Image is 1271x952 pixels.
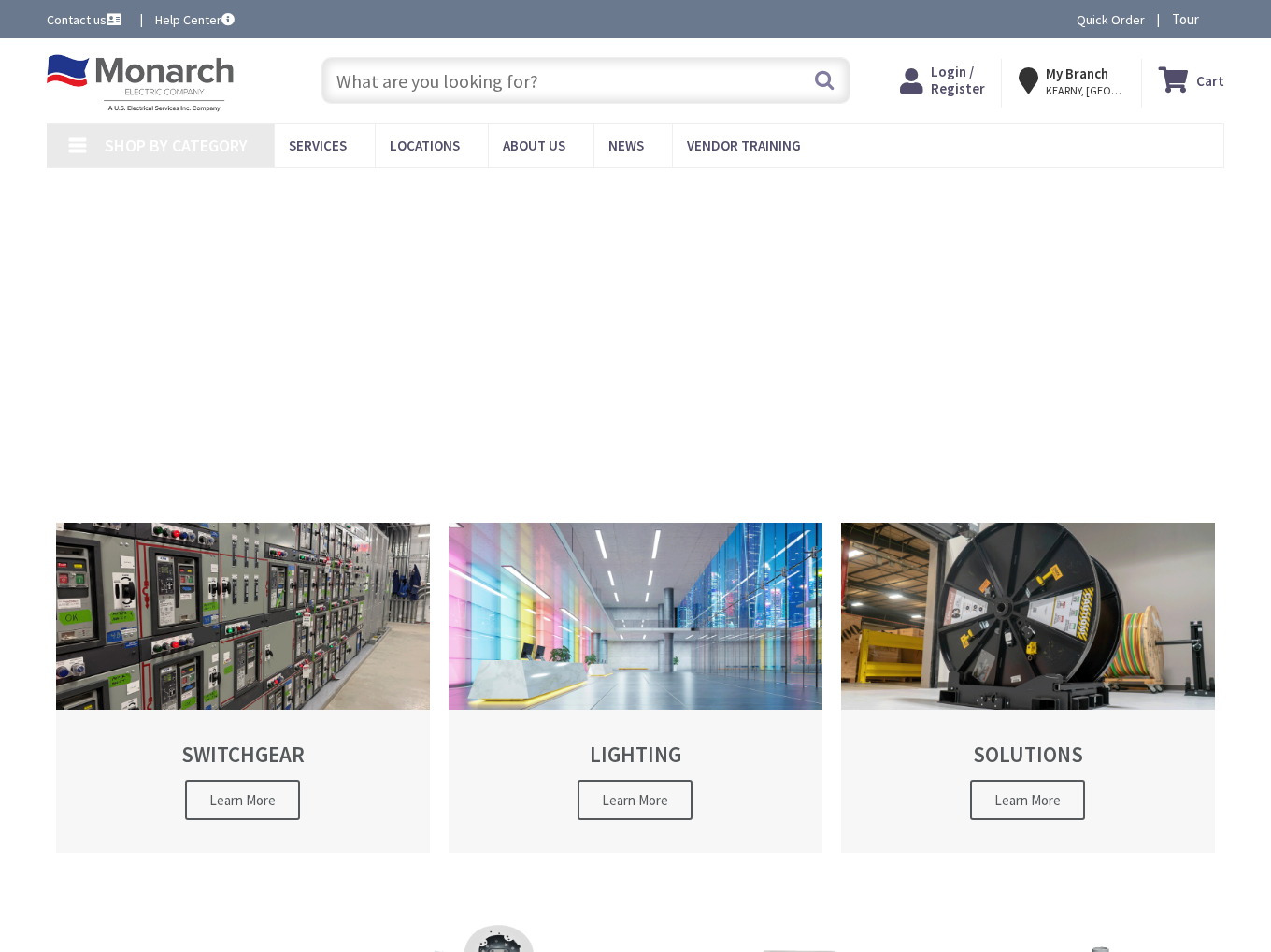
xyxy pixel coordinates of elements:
[47,10,125,29] a: Contact us
[970,780,1085,820] span: Learn More
[289,137,347,154] span: Services
[608,137,644,154] span: News
[321,57,850,104] input: What are you looking for?
[503,137,565,154] span: About Us
[841,523,1215,853] a: SOLUTIONS Learn More
[155,10,235,29] a: Help Center
[1159,64,1224,97] a: Cart
[1019,64,1125,97] div: My Branch KEARNY, [GEOGRAPHIC_DATA]
[481,743,790,766] h2: LIGHTING
[874,743,1182,766] h2: SOLUTIONS
[89,743,397,766] h2: SWITCHGEAR
[931,63,985,97] span: Login / Register
[1172,10,1220,28] span: Tour
[900,64,985,97] a: Login / Register
[1046,83,1125,98] span: KEARNY, [GEOGRAPHIC_DATA]
[687,137,801,154] span: Vendor Training
[1077,10,1145,29] a: Quick Order
[47,54,234,112] img: Monarch Electric Company
[185,780,300,820] span: Learn More
[1046,65,1108,82] strong: My Branch
[578,780,693,820] span: Learn More
[390,137,460,154] span: Locations
[105,135,248,156] span: Shop By Category
[449,523,822,853] a: LIGHTING Learn More
[1196,64,1224,97] strong: Cart
[56,523,430,853] a: SWITCHGEAR Learn More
